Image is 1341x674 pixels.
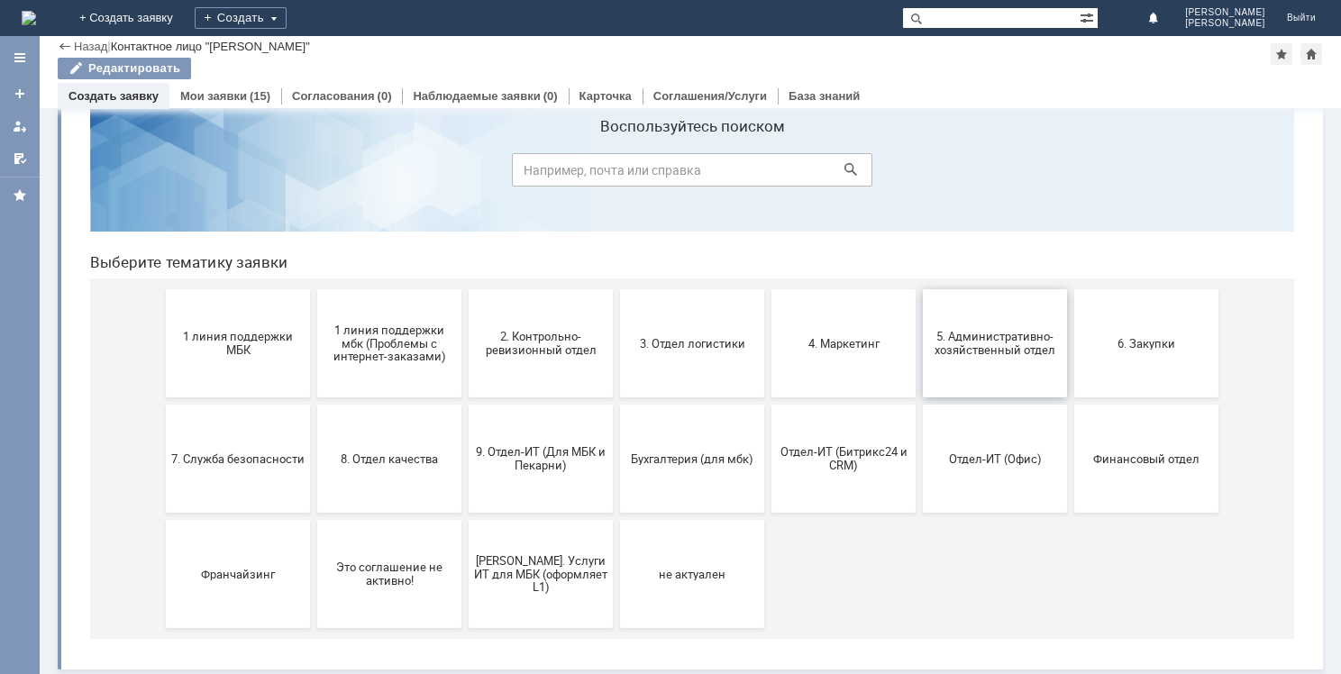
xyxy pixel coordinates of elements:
[250,89,270,103] div: (15)
[398,480,532,521] span: [PERSON_NAME]. Услуги ИТ для МБК (оформляет L1)
[550,378,683,392] span: Бухгалтерия (для мбк)
[22,11,36,25] img: logo
[5,79,34,108] a: Создать заявку
[14,180,1218,198] header: Выберите тематику заявки
[242,447,386,555] button: Это соглашение не активно!
[398,257,532,284] span: 2. Контрольно-ревизионный отдел
[242,216,386,324] button: 1 линия поддержки мбк (Проблемы с интернет-заказами)
[847,216,991,324] button: 5. Административно-хозяйственный отдел
[111,40,310,53] div: Контактное лицо "[PERSON_NAME]"
[5,112,34,141] a: Мои заявки
[550,263,683,277] span: 3. Отдел логистики
[96,378,229,392] span: 7. Служба безопасности
[247,487,380,515] span: Это соглашение не активно!
[1185,18,1265,29] span: [PERSON_NAME]
[544,332,689,440] button: Бухгалтерия (для мбк)
[74,40,107,53] a: Назад
[96,494,229,507] span: Франчайзинг
[853,378,986,392] span: Отдел-ИТ (Офис)
[90,447,234,555] button: Франчайзинг
[696,332,840,440] button: Отдел-ИТ (Битрикс24 и CRM)
[701,263,835,277] span: 4. Маркетинг
[544,447,689,555] button: не актуален
[90,216,234,324] button: 1 линия поддержки МБК
[5,144,34,173] a: Мои согласования
[393,332,537,440] button: 9. Отдел-ИТ (Для МБК и Пекарни)
[107,39,110,52] div: |
[999,216,1143,324] button: 6. Закупки
[96,257,229,284] span: 1 линия поддержки МБК
[247,378,380,392] span: 8. Отдел качества
[68,89,159,103] a: Создать заявку
[292,89,375,103] a: Согласования
[436,80,797,114] input: Например, почта или справка
[696,216,840,324] button: 4. Маркетинг
[180,89,247,103] a: Мои заявки
[22,11,36,25] a: Перейти на домашнюю страницу
[247,250,380,290] span: 1 линия поддержки мбк (Проблемы с интернет-заказами)
[195,7,287,29] div: Создать
[1004,263,1137,277] span: 6. Закупки
[413,89,540,103] a: Наблюдаемые заявки
[1271,43,1292,65] div: Добавить в избранное
[847,332,991,440] button: Отдел-ИТ (Офис)
[393,447,537,555] button: [PERSON_NAME]. Услуги ИТ для МБК (оформляет L1)
[1080,8,1098,25] span: Расширенный поиск
[999,332,1143,440] button: Финансовый отдел
[544,216,689,324] button: 3. Отдел логистики
[1300,43,1322,65] div: Сделать домашней страницей
[378,89,392,103] div: (0)
[1185,7,1265,18] span: [PERSON_NAME]
[1004,378,1137,392] span: Финансовый отдел
[853,257,986,284] span: 5. Административно-хозяйственный отдел
[789,89,860,103] a: База знаний
[653,89,767,103] a: Соглашения/Услуги
[398,372,532,399] span: 9. Отдел-ИТ (Для МБК и Пекарни)
[543,89,558,103] div: (0)
[436,44,797,62] label: Воспользуйтесь поиском
[701,372,835,399] span: Отдел-ИТ (Битрикс24 и CRM)
[242,332,386,440] button: 8. Отдел качества
[579,89,632,103] a: Карточка
[550,494,683,507] span: не актуален
[393,216,537,324] button: 2. Контрольно-ревизионный отдел
[90,332,234,440] button: 7. Служба безопасности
